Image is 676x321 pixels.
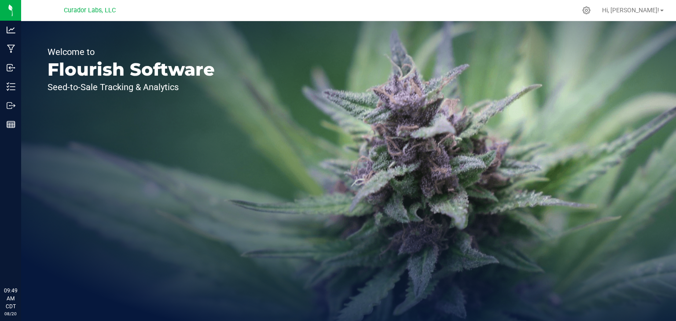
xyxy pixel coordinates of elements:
[48,83,215,91] p: Seed-to-Sale Tracking & Analytics
[7,44,15,53] inline-svg: Manufacturing
[64,7,116,14] span: Curador Labs, LLC
[48,61,215,78] p: Flourish Software
[7,120,15,129] inline-svg: Reports
[7,26,15,34] inline-svg: Analytics
[4,310,17,317] p: 08/20
[4,287,17,310] p: 09:49 AM CDT
[7,63,15,72] inline-svg: Inbound
[48,47,215,56] p: Welcome to
[602,7,659,14] span: Hi, [PERSON_NAME]!
[7,82,15,91] inline-svg: Inventory
[581,6,592,15] div: Manage settings
[7,101,15,110] inline-svg: Outbound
